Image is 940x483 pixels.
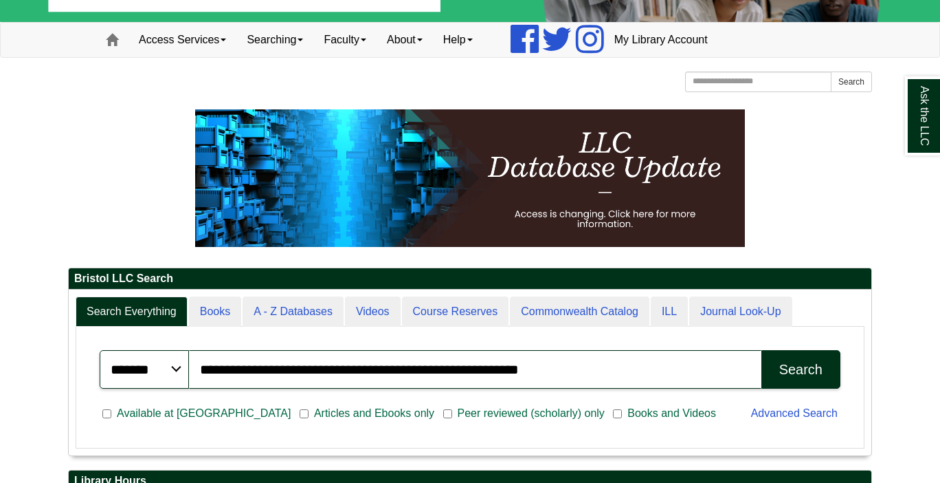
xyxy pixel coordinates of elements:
[243,297,344,328] a: A - Z Databases
[510,297,649,328] a: Commonwealth Catalog
[761,350,840,389] button: Search
[128,23,236,57] a: Access Services
[604,23,718,57] a: My Library Account
[689,297,792,328] a: Journal Look-Up
[377,23,433,57] a: About
[195,109,745,247] img: HTML tutorial
[76,297,188,328] a: Search Everything
[69,268,871,290] h2: Bristol LLC Search
[433,23,483,57] a: Help
[345,297,401,328] a: Videos
[309,405,440,422] span: Articles and Ebooks only
[751,407,838,419] a: Advanced Search
[452,405,610,422] span: Peer reviewed (scholarly) only
[402,297,509,328] a: Course Reserves
[111,405,296,422] span: Available at [GEOGRAPHIC_DATA]
[779,362,822,378] div: Search
[300,408,309,420] input: Articles and Ebooks only
[102,408,111,420] input: Available at [GEOGRAPHIC_DATA]
[236,23,313,57] a: Searching
[622,405,721,422] span: Books and Videos
[613,408,622,420] input: Books and Videos
[189,297,241,328] a: Books
[443,408,452,420] input: Peer reviewed (scholarly) only
[831,72,872,92] button: Search
[313,23,377,57] a: Faculty
[651,297,688,328] a: ILL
